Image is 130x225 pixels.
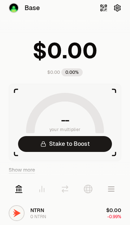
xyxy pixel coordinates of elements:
[18,136,112,152] a: Stake to Boost
[61,68,83,76] div: 0.00%
[61,114,69,126] h1: --
[49,126,81,133] span: your multiplier
[9,4,18,12] img: Base
[25,3,40,13] span: Base
[47,69,60,75] div: $0.00
[9,166,35,174] a: Show more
